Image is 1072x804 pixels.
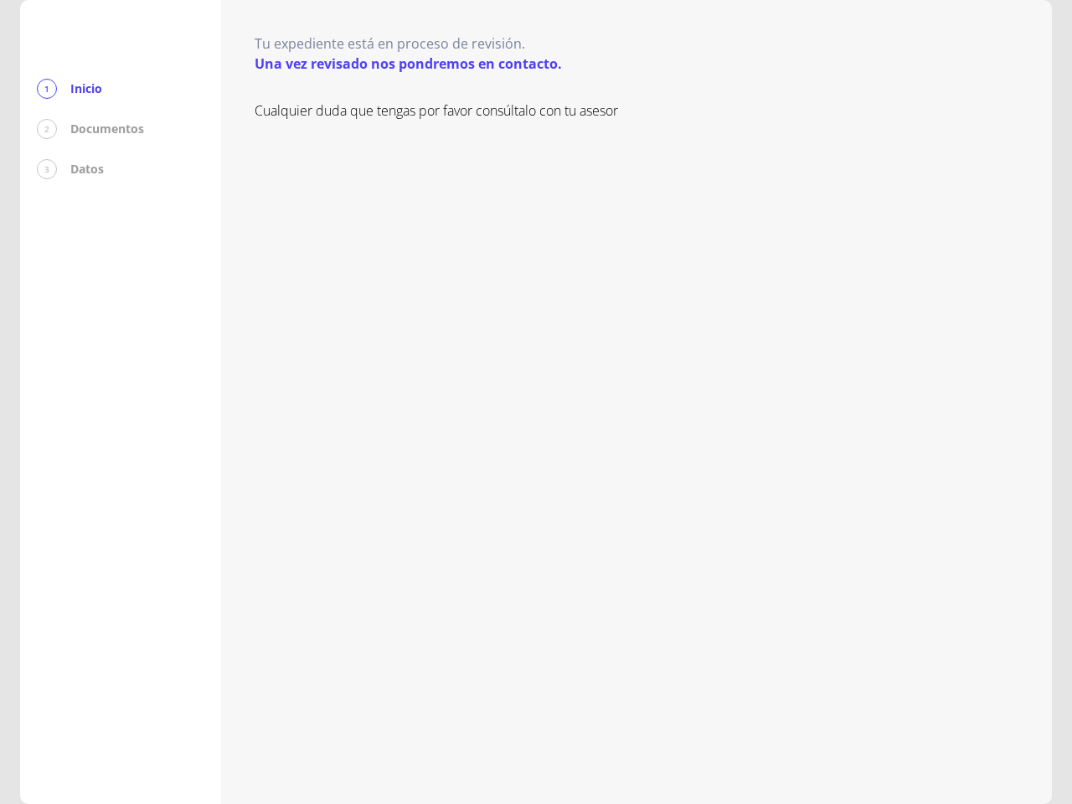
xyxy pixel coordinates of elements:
p: Tu expediente está en proceso de revisión. [255,33,562,54]
div: 1 [37,79,57,99]
p: Datos [70,161,104,178]
p: Cualquier duda que tengas por favor consúltalo con tu asesor [255,100,1018,121]
div: 2 [37,119,57,139]
p: Documentos [70,121,144,137]
p: Una vez revisado nos pondremos en contacto. [255,54,562,74]
p: Inicio [70,80,102,97]
div: 3 [37,159,57,179]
